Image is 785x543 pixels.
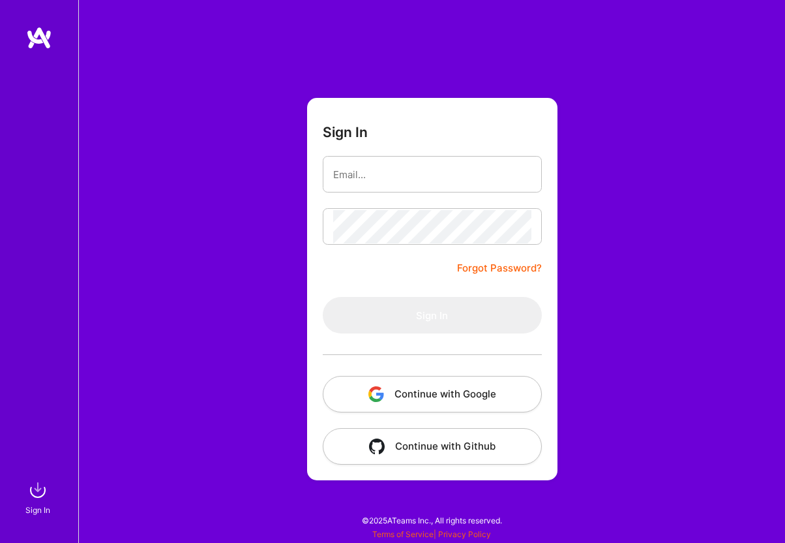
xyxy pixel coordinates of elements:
h3: Sign In [323,124,368,140]
a: Privacy Policy [438,529,491,539]
img: icon [369,439,385,454]
button: Continue with Github [323,428,542,465]
button: Sign In [323,297,542,334]
a: Forgot Password? [457,260,542,276]
img: sign in [25,477,51,503]
a: Terms of Service [372,529,434,539]
span: | [372,529,491,539]
button: Continue with Google [323,376,542,412]
img: icon [368,386,384,402]
div: © 2025 ATeams Inc., All rights reserved. [78,504,785,536]
div: Sign In [25,503,50,517]
img: logo [26,26,52,50]
input: Email... [333,158,531,191]
a: sign inSign In [27,477,51,517]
